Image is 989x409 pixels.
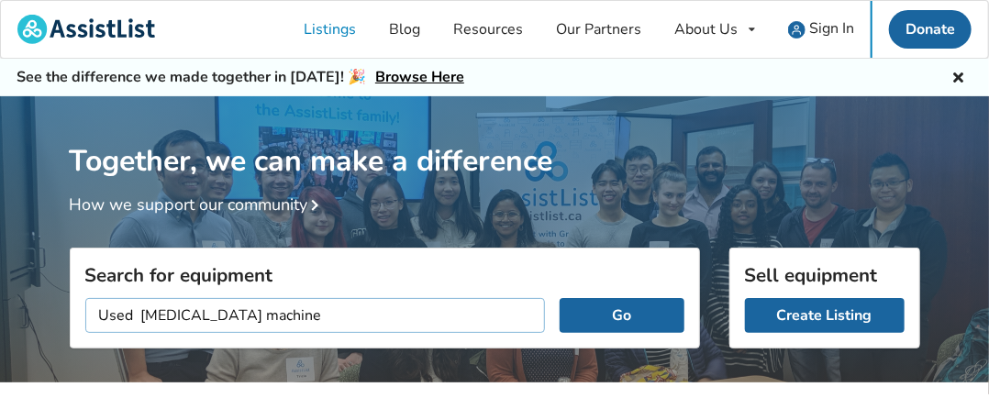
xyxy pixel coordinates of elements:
div: About Us [674,22,738,37]
img: user icon [788,21,806,39]
h5: See the difference we made together in [DATE]! 🎉 [17,68,464,87]
input: I am looking for... [85,298,546,333]
h3: Search for equipment [85,263,684,287]
a: Our Partners [539,1,658,58]
button: Go [560,298,683,333]
a: Blog [372,1,437,58]
a: Resources [437,1,539,58]
a: Listings [287,1,372,58]
h1: Together, we can make a difference [70,96,920,180]
h3: Sell equipment [745,263,905,287]
a: user icon Sign In [772,1,871,58]
a: Donate [889,10,972,49]
span: Sign In [809,18,854,39]
img: assistlist-logo [17,15,155,44]
a: How we support our community [70,193,327,216]
a: Create Listing [745,298,905,333]
a: Browse Here [375,67,464,87]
